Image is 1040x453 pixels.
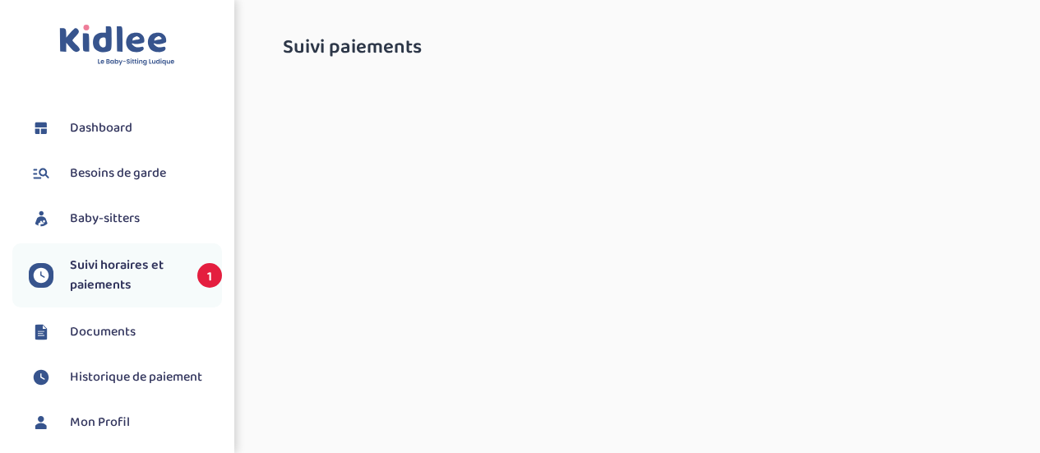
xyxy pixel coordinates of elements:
[197,263,222,288] span: 1
[29,410,222,435] a: Mon Profil
[70,413,130,432] span: Mon Profil
[29,256,222,295] a: Suivi horaires et paiements 1
[70,256,181,295] span: Suivi horaires et paiements
[70,322,136,342] span: Documents
[29,320,222,344] a: Documents
[29,410,53,435] img: profil.svg
[29,206,53,231] img: babysitters.svg
[70,118,132,138] span: Dashboard
[70,164,166,183] span: Besoins de garde
[29,206,222,231] a: Baby-sitters
[29,116,53,141] img: dashboard.svg
[283,37,422,58] span: Suivi paiements
[29,320,53,344] img: documents.svg
[59,25,175,67] img: logo.svg
[29,161,222,186] a: Besoins de garde
[29,365,53,390] img: suivihoraire.svg
[29,116,222,141] a: Dashboard
[29,365,222,390] a: Historique de paiement
[29,263,53,288] img: suivihoraire.svg
[70,209,140,229] span: Baby-sitters
[29,161,53,186] img: besoin.svg
[70,367,202,387] span: Historique de paiement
